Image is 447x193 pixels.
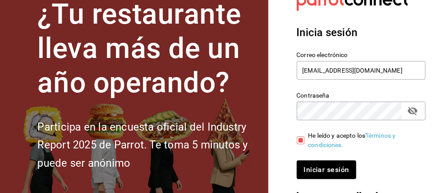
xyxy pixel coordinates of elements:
label: Correo electrónico [297,52,426,58]
button: Iniciar sesión [297,160,356,179]
h2: Participa en la encuesta oficial del Industry Report 2025 de Parrot. Te toma 5 minutos y puede se... [38,118,258,172]
h3: Inicia sesión [297,25,426,41]
label: Contraseña [297,93,426,99]
button: passwordField [405,103,420,119]
input: Ingresa tu correo electrónico [297,61,426,80]
div: He leído y acepto los [308,131,419,150]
